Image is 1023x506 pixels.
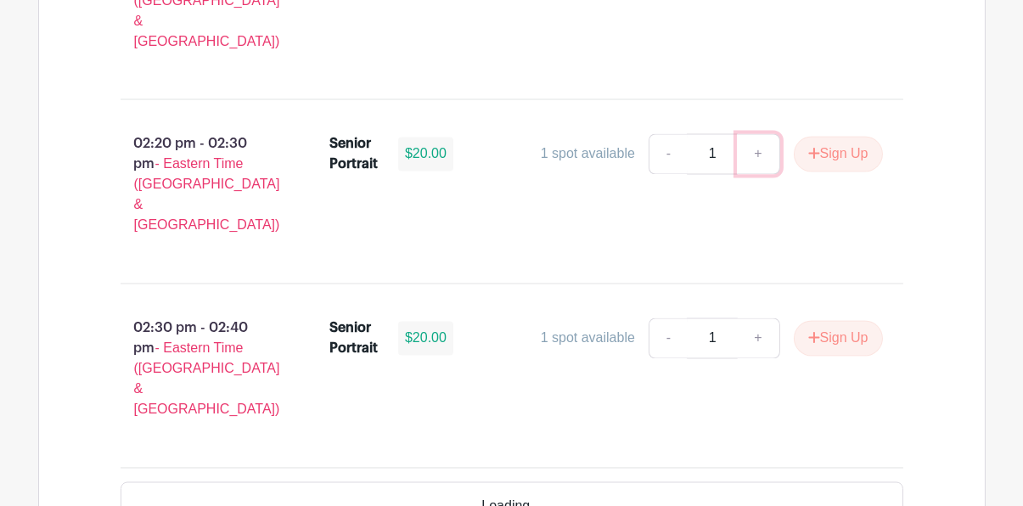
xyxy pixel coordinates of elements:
p: 02:20 pm - 02:30 pm [93,127,303,243]
div: $20.00 [398,138,453,171]
a: + [737,318,779,359]
div: Senior Portrait [329,134,378,175]
button: Sign Up [794,321,883,357]
a: + [737,134,779,175]
div: 1 spot available [541,329,635,349]
div: $20.00 [398,322,453,356]
a: - [649,318,688,359]
span: - Eastern Time ([GEOGRAPHIC_DATA] & [GEOGRAPHIC_DATA]) [134,341,280,417]
span: - Eastern Time ([GEOGRAPHIC_DATA] & [GEOGRAPHIC_DATA]) [134,157,280,233]
div: 1 spot available [541,144,635,165]
p: 02:30 pm - 02:40 pm [93,312,303,427]
button: Sign Up [794,137,883,172]
div: Senior Portrait [329,318,378,359]
a: - [649,134,688,175]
